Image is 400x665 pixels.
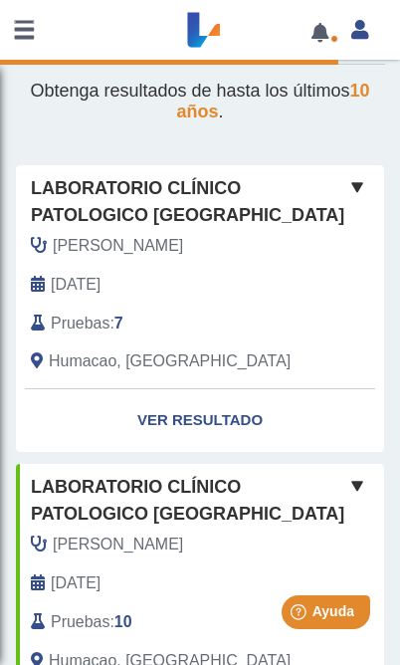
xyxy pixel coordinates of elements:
[51,610,109,634] span: Pruebas
[51,312,109,335] span: Pruebas
[114,315,123,332] b: 7
[16,312,323,335] div: :
[51,571,100,595] span: 2025-05-22
[114,613,132,630] b: 10
[30,81,369,122] span: Obtenga resultados de hasta los últimos .
[31,175,345,229] span: Laboratorio Clínico Patologico [GEOGRAPHIC_DATA]
[16,610,323,634] div: :
[176,81,369,122] span: 10 años
[53,234,183,258] span: Cintron Rosa, Fatima
[53,533,183,556] span: Cintron Rosa, Fatima
[51,273,100,297] span: 2025-09-06
[49,349,291,373] span: Humacao, PR
[31,474,345,528] span: Laboratorio Clínico Patologico [GEOGRAPHIC_DATA]
[16,389,384,452] a: Ver Resultado
[223,587,378,643] iframe: Help widget launcher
